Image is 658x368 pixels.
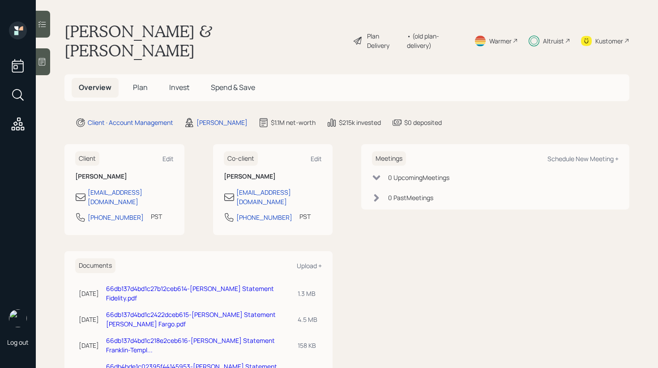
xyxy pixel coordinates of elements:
[367,31,402,50] div: Plan Delivery
[547,154,619,163] div: Schedule New Meeting +
[75,151,99,166] h6: Client
[79,315,99,324] div: [DATE]
[88,118,173,127] div: Client · Account Management
[311,154,322,163] div: Edit
[106,284,274,302] a: 66db137d4bd1c27b12ceb614-[PERSON_NAME] Statement Fidelity.pdf
[75,258,115,273] h6: Documents
[299,212,311,221] div: PST
[404,118,442,127] div: $0 deposited
[298,289,318,298] div: 1.3 MB
[543,36,564,46] div: Altruist
[7,338,29,347] div: Log out
[271,118,316,127] div: $1.1M net-worth
[211,82,255,92] span: Spend & Save
[224,173,322,180] h6: [PERSON_NAME]
[79,341,99,350] div: [DATE]
[388,173,449,182] div: 0 Upcoming Meeting s
[88,188,174,206] div: [EMAIL_ADDRESS][DOMAIN_NAME]
[133,82,148,92] span: Plan
[224,151,258,166] h6: Co-client
[79,82,111,92] span: Overview
[9,309,27,327] img: retirable_logo.png
[169,82,189,92] span: Invest
[339,118,381,127] div: $215k invested
[297,261,322,270] div: Upload +
[106,310,276,328] a: 66db137d4bd1c2422dceb615-[PERSON_NAME] Statement [PERSON_NAME] Fargo.pdf
[595,36,623,46] div: Kustomer
[197,118,248,127] div: [PERSON_NAME]
[298,315,318,324] div: 4.5 MB
[236,188,322,206] div: [EMAIL_ADDRESS][DOMAIN_NAME]
[388,193,433,202] div: 0 Past Meeting s
[64,21,346,60] h1: [PERSON_NAME] & [PERSON_NAME]
[298,341,318,350] div: 158 KB
[88,213,144,222] div: [PHONE_NUMBER]
[407,31,463,50] div: • (old plan-delivery)
[489,36,512,46] div: Warmer
[79,289,99,298] div: [DATE]
[162,154,174,163] div: Edit
[151,212,162,221] div: PST
[106,336,275,354] a: 66db137d4bd1c218e2ceb616-[PERSON_NAME] Statement Franklin-Templ...
[75,173,174,180] h6: [PERSON_NAME]
[372,151,406,166] h6: Meetings
[236,213,292,222] div: [PHONE_NUMBER]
